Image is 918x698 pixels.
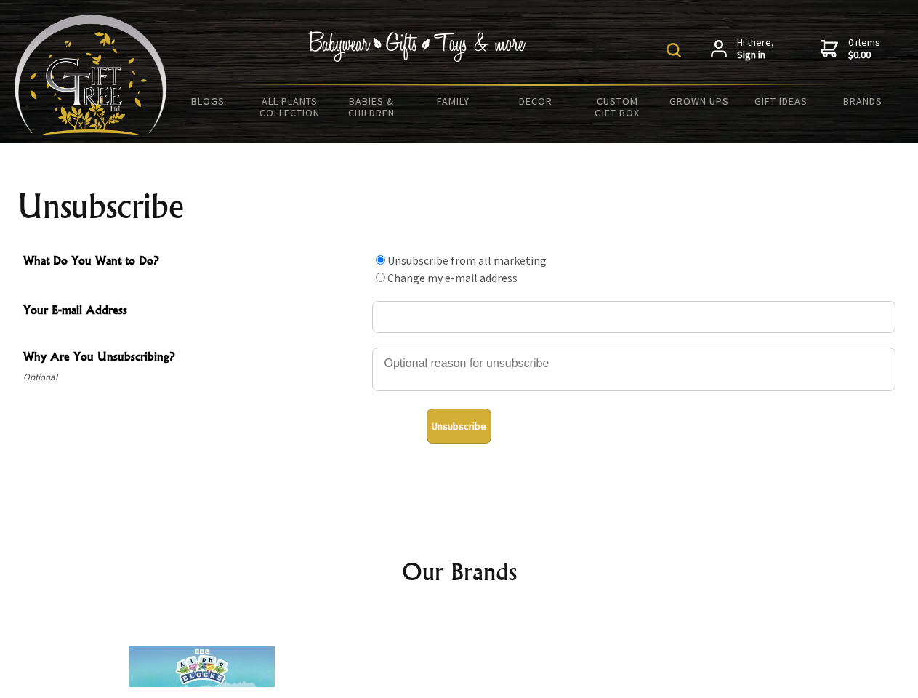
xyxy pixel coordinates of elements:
[576,86,659,128] a: Custom Gift Box
[413,86,495,116] a: Family
[376,273,385,282] input: What Do You Want to Do?
[737,49,774,62] strong: Sign in
[711,36,774,62] a: Hi there,Sign in
[17,189,901,224] h1: Unsubscribe
[667,43,681,57] img: product search
[376,255,385,265] input: What Do You Want to Do?
[372,301,895,333] input: Your E-mail Address
[331,86,413,128] a: Babies & Children
[23,348,365,369] span: Why Are You Unsubscribing?
[387,253,547,268] label: Unsubscribe from all marketing
[29,554,890,589] h2: Our Brands
[848,49,880,62] strong: $0.00
[387,270,518,285] label: Change my e-mail address
[15,15,167,135] img: Babyware - Gifts - Toys and more...
[23,252,365,273] span: What Do You Want to Do?
[848,36,880,62] span: 0 items
[249,86,331,128] a: All Plants Collection
[23,301,365,322] span: Your E-mail Address
[167,86,249,116] a: BLOGS
[658,86,740,116] a: Grown Ups
[494,86,576,116] a: Decor
[740,86,822,116] a: Gift Ideas
[23,369,365,386] span: Optional
[737,36,774,62] span: Hi there,
[427,409,491,444] button: Unsubscribe
[822,86,904,116] a: Brands
[821,36,880,62] a: 0 items$0.00
[372,348,895,391] textarea: Why Are You Unsubscribing?
[308,31,526,62] img: Babywear - Gifts - Toys & more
